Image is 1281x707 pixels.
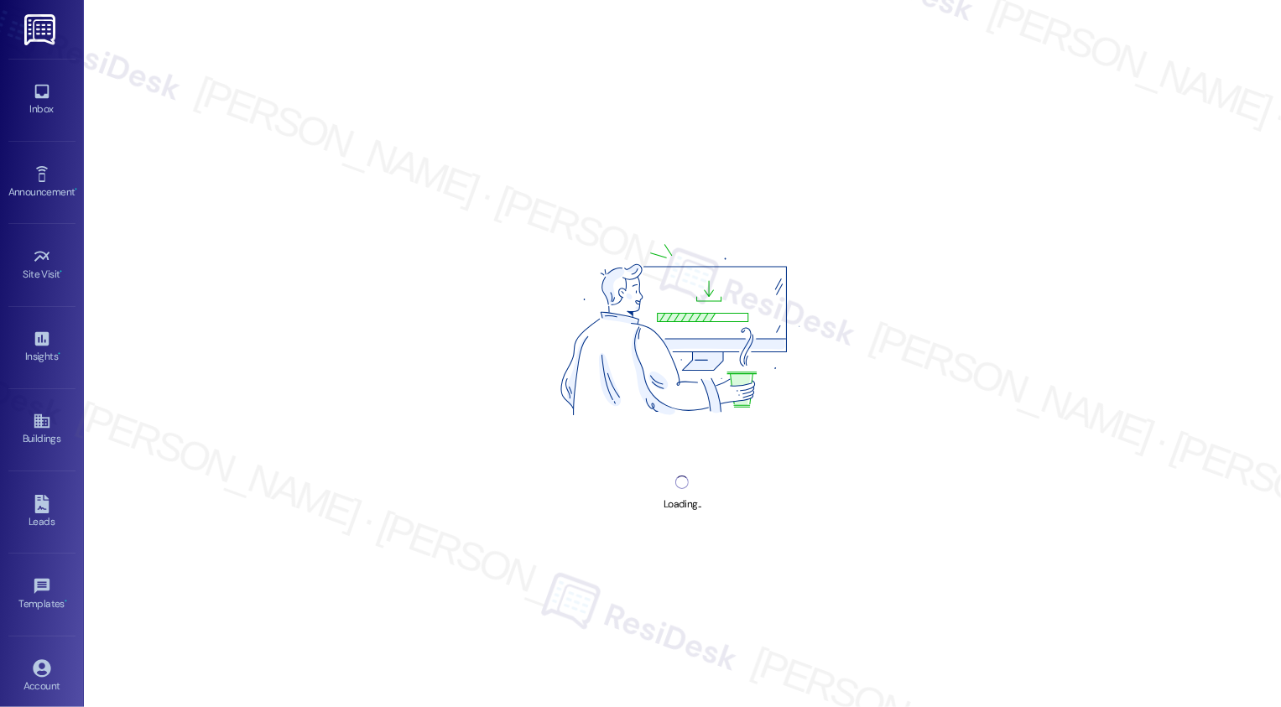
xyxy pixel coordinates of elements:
span: • [60,266,63,278]
a: Insights • [8,325,76,370]
a: Buildings [8,407,76,452]
a: Inbox [8,77,76,122]
div: Loading... [664,496,701,513]
a: Leads [8,490,76,535]
span: • [75,184,77,195]
span: • [58,348,60,360]
a: Account [8,654,76,699]
span: • [65,595,67,607]
img: ResiDesk Logo [24,14,59,45]
a: Site Visit • [8,242,76,288]
a: Templates • [8,572,76,617]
